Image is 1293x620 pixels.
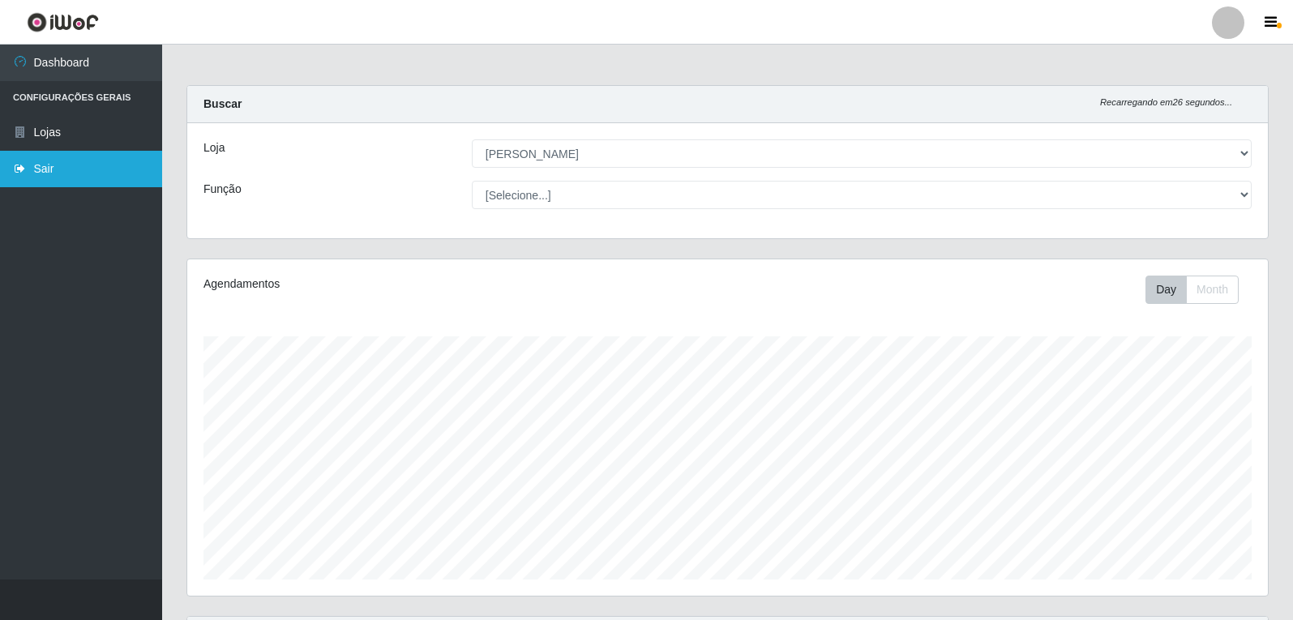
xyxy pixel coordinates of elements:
[27,12,99,32] img: CoreUI Logo
[1145,276,1252,304] div: Toolbar with button groups
[1100,97,1232,107] i: Recarregando em 26 segundos...
[1186,276,1239,304] button: Month
[1145,276,1239,304] div: First group
[1145,276,1187,304] button: Day
[203,97,242,110] strong: Buscar
[203,139,225,156] label: Loja
[203,276,626,293] div: Agendamentos
[203,181,242,198] label: Função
